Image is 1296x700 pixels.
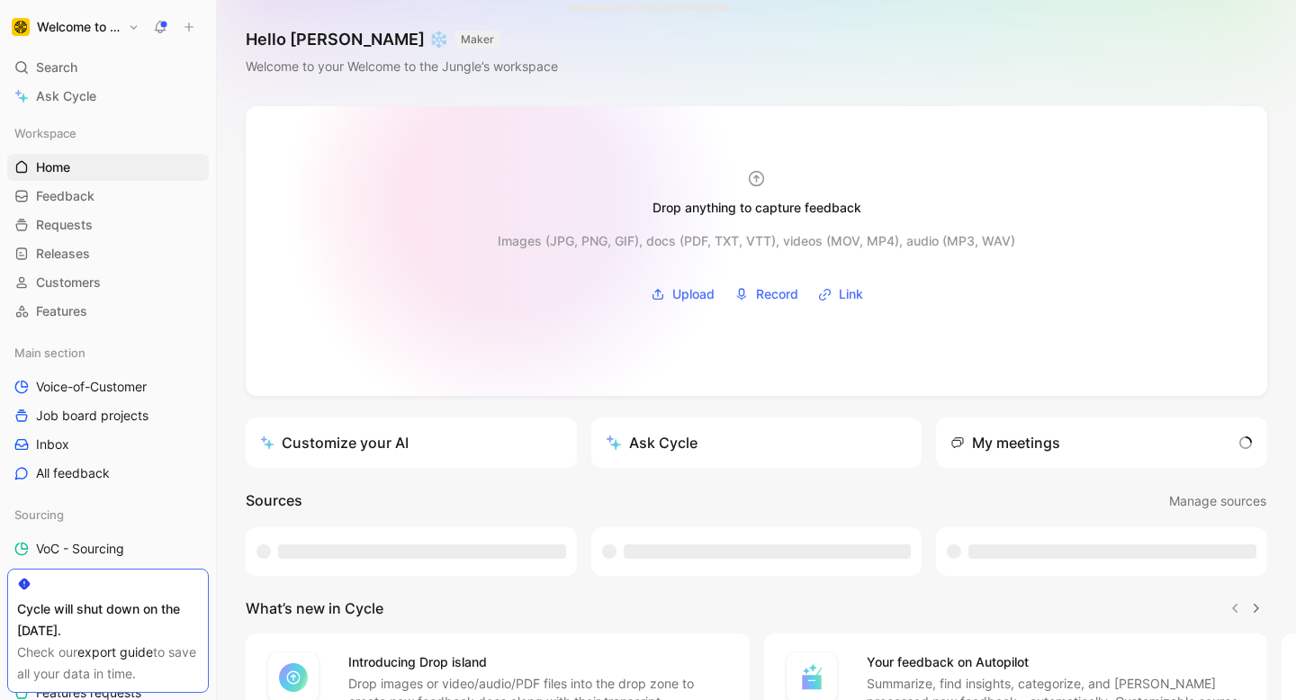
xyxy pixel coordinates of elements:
div: Customize your AI [260,432,409,453]
div: Welcome to your Welcome to the Jungle’s workspace [246,56,558,77]
span: Releases [36,245,90,263]
button: Record [728,281,805,308]
div: Main section [7,339,209,366]
div: Ask Cycle [606,432,697,453]
span: All feedback [36,464,110,482]
span: Feedback [36,187,94,205]
img: Welcome to the Jungle [12,18,30,36]
div: Images (JPG, PNG, GIF), docs (PDF, TXT, VTT), videos (MOV, MP4), audio (MP3, WAV) [498,230,1015,252]
button: MAKER [455,31,499,49]
h2: What’s new in Cycle [246,597,383,619]
a: Inbox [7,564,209,591]
button: Welcome to the JungleWelcome to the Jungle [7,14,144,40]
span: Voice-of-Customer [36,378,147,396]
h1: Hello [PERSON_NAME] ❄️ [246,29,558,50]
a: Releases [7,240,209,267]
button: Link [812,281,869,308]
button: Upload [644,281,721,308]
a: Features [7,298,209,325]
div: Search [7,54,209,81]
span: Main section [14,344,85,362]
a: Customers [7,269,209,296]
div: Check our to save all your data in time. [17,642,199,685]
span: Home [36,158,70,176]
a: Voice-of-Customer [7,373,209,400]
button: Manage sources [1168,489,1267,513]
span: Inbox [36,435,69,453]
span: Link [839,283,863,305]
a: Customize your AI [246,417,577,468]
div: Workspace [7,120,209,147]
button: Ask Cycle [591,417,922,468]
span: Job board projects [36,407,148,425]
span: VoC - Sourcing [36,540,124,558]
span: Workspace [14,124,76,142]
h4: Your feedback on Autopilot [867,651,1246,673]
a: Ask Cycle [7,83,209,110]
div: Sourcing [7,501,209,528]
h2: Sources [246,489,302,513]
span: Customers [36,274,101,292]
span: Ask Cycle [36,85,96,107]
span: Manage sources [1169,490,1266,512]
a: Feedback [7,183,209,210]
span: Sourcing [14,506,64,524]
a: All feedback [7,460,209,487]
span: Features [36,302,87,320]
span: Upload [672,283,715,305]
a: Requests [7,211,209,238]
a: Home [7,154,209,181]
span: Requests [36,216,93,234]
div: Drop anything to capture feedback [652,197,861,219]
a: export guide [77,644,153,660]
div: Cycle will shut down on the [DATE]. [17,598,199,642]
h1: Welcome to the Jungle [37,19,121,35]
a: VoC - Sourcing [7,535,209,562]
div: My meetings [950,432,1060,453]
div: Main sectionVoice-of-CustomerJob board projectsInboxAll feedback [7,339,209,487]
a: Inbox [7,431,209,458]
h4: Introducing Drop island [348,651,728,673]
a: Job board projects [7,402,209,429]
span: Search [36,57,77,78]
span: Record [756,283,798,305]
